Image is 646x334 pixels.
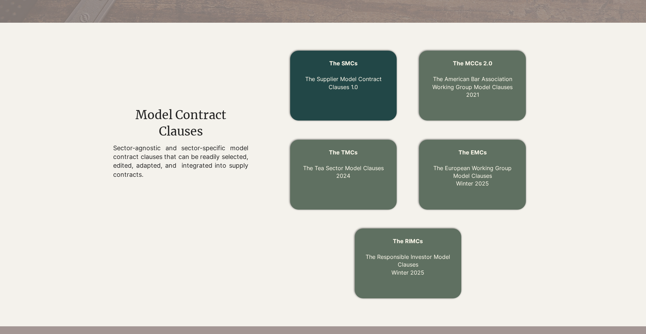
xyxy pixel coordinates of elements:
[453,60,492,67] span: The MCCs 2.0
[305,75,382,90] a: The Supplier Model Contract Clauses 1.0
[433,149,512,187] a: The EMCs The European Working Group Model ClausesWinter 2025
[113,144,248,179] p: Sector-agnostic and sector-specific model contract clauses that can be readily selected, edited, ...
[458,149,487,156] span: The EMCs
[366,238,450,276] a: The RIMCs The Responsible Investor Model ClausesWinter 2025
[329,60,358,67] a: The SMCs
[329,149,358,156] span: The TMCs
[135,108,226,139] span: Model Contract Clauses
[432,60,513,98] a: The MCCs 2.0 The American Bar Association Working Group Model Clauses2021
[303,149,384,179] a: The TMCs The Tea Sector Model Clauses2024
[393,238,423,245] span: The RIMCs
